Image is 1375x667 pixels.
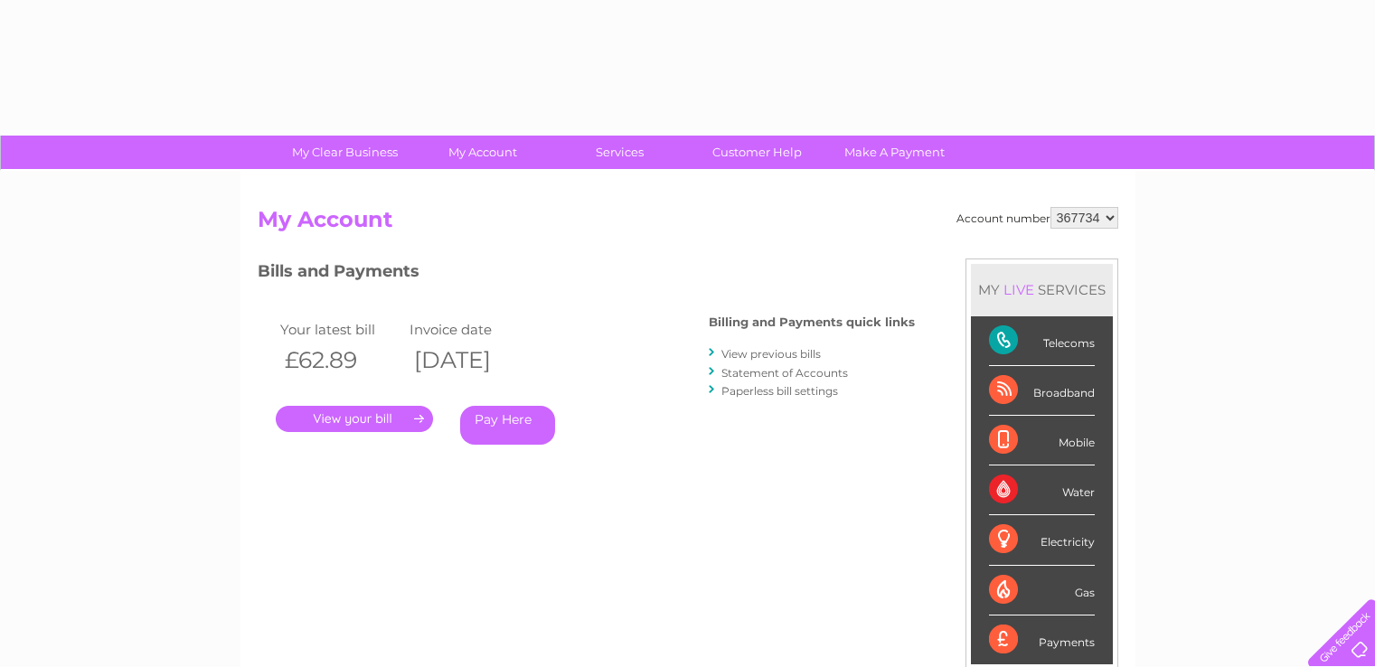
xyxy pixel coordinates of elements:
[989,515,1095,565] div: Electricity
[258,258,915,290] h3: Bills and Payments
[709,315,915,329] h4: Billing and Payments quick links
[1000,281,1038,298] div: LIVE
[989,416,1095,465] div: Mobile
[721,366,848,380] a: Statement of Accounts
[721,347,821,361] a: View previous bills
[989,615,1095,664] div: Payments
[545,136,694,169] a: Services
[989,316,1095,366] div: Telecoms
[683,136,832,169] a: Customer Help
[460,406,555,445] a: Pay Here
[276,342,406,379] th: £62.89
[989,366,1095,416] div: Broadband
[270,136,419,169] a: My Clear Business
[989,465,1095,515] div: Water
[405,342,535,379] th: [DATE]
[989,566,1095,615] div: Gas
[408,136,557,169] a: My Account
[405,317,535,342] td: Invoice date
[721,384,838,398] a: Paperless bill settings
[276,406,433,432] a: .
[820,136,969,169] a: Make A Payment
[276,317,406,342] td: Your latest bill
[956,207,1118,229] div: Account number
[971,264,1113,315] div: MY SERVICES
[258,207,1118,241] h2: My Account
